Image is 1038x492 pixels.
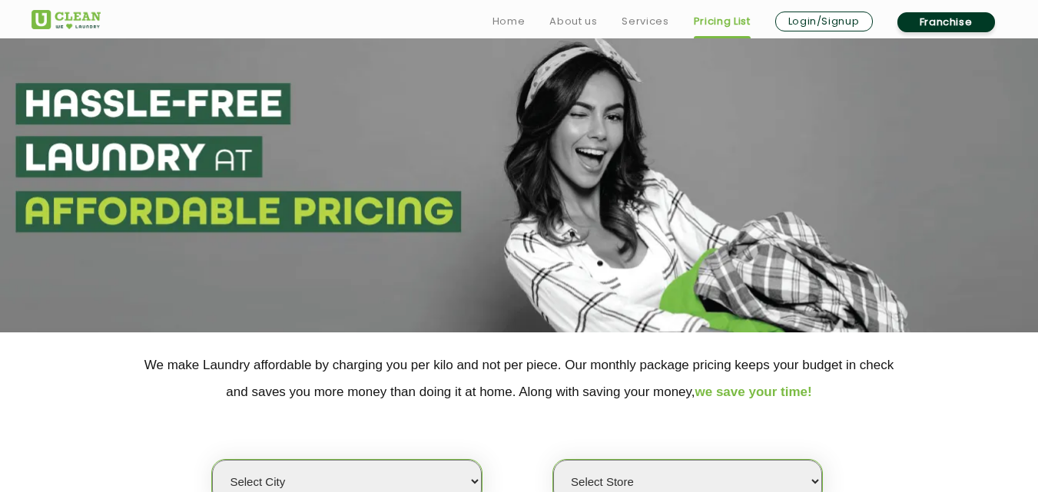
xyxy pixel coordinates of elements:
p: We make Laundry affordable by charging you per kilo and not per piece. Our monthly package pricin... [32,352,1007,405]
a: Home [492,12,526,31]
a: Franchise [897,12,995,32]
img: UClean Laundry and Dry Cleaning [32,10,101,29]
span: we save your time! [695,385,812,399]
a: About us [549,12,597,31]
a: Pricing List [694,12,751,31]
a: Services [622,12,668,31]
a: Login/Signup [775,12,873,31]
